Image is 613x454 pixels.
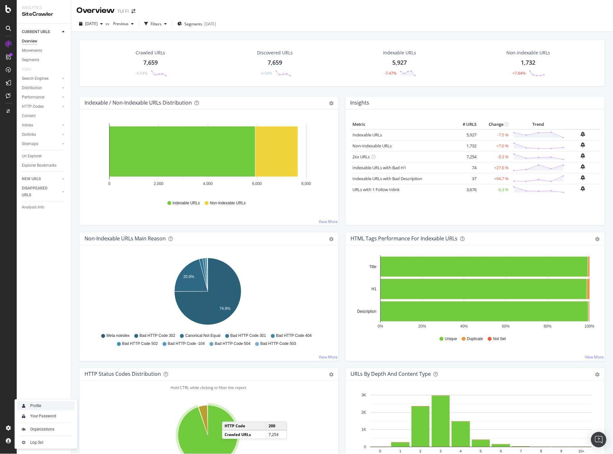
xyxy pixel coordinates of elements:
text: 5 [480,449,482,453]
text: 2,000 [154,181,164,186]
text: 4,000 [203,181,213,186]
button: Segments[DATE] [175,19,218,29]
a: URLs with 1 Follow Inlink [352,187,400,192]
a: Overview [22,38,67,45]
button: Filters [142,19,169,29]
a: Profile [17,401,75,410]
text: 4 [460,449,462,453]
td: 200 [266,422,287,431]
div: Your Password [30,413,57,419]
span: Duplicate [467,336,483,342]
th: Change [478,120,511,129]
div: Movements [22,47,42,54]
div: Overview [76,5,115,16]
div: gear [595,237,600,241]
text: 9 [560,449,562,453]
text: 2K [361,410,366,415]
a: Non-Indexable URLs [352,143,392,149]
a: Your Password [17,412,75,421]
div: HTML Tags Performance for Indexable URLs [351,235,458,242]
div: Discovered URLs [257,50,293,56]
div: Open Intercom Messenger [591,432,607,448]
div: Sitemaps [22,141,38,147]
td: +27.6 % [478,162,511,173]
div: -4.54% [136,70,148,76]
span: Not Set [493,336,506,342]
button: Previous [111,19,136,29]
div: HTTP Codes [22,103,44,110]
text: 0 [108,181,111,186]
div: Overview [22,38,37,45]
div: Organizations [30,427,55,432]
span: Indexable URLs [173,200,200,206]
a: Visits [22,66,38,73]
div: 7,659 [143,59,158,67]
span: Unique [445,336,457,342]
div: SiteCrawler [22,11,66,18]
a: View More [319,219,338,224]
span: Meta noindex [106,333,129,338]
div: Non-Indexable URLs [507,50,550,56]
div: bell-plus [581,186,585,191]
a: NEW URLS [22,176,60,182]
a: 2xx URLs [352,154,370,160]
span: Bad HTTP Code 301 [230,333,266,338]
div: Url Explorer [22,153,42,160]
a: Distribution [22,85,60,91]
button: [DATE] [76,19,105,29]
div: Profile [30,403,41,408]
div: DISAPPEARED URLS [22,185,54,199]
text: 2 [420,449,422,453]
img: AtrBVVRoAgWaAAAAAElFTkSuQmCC [20,425,28,433]
text: 100% [585,324,595,329]
text: 1 [399,449,401,453]
text: 74.9% [219,306,230,311]
a: Outlinks [22,131,60,138]
div: gear [329,373,333,377]
td: -7.5 % [478,129,511,141]
a: CURRENT URLS [22,29,60,35]
div: Visits [22,66,31,73]
div: Log Out [30,440,44,445]
div: Outlinks [22,131,36,138]
div: Non-Indexable URLs Main Reason [84,235,166,242]
span: Bad HTTP Code 404 [276,333,312,338]
div: 7,659 [268,59,282,67]
a: Sitemaps [22,141,60,147]
div: +7.04% [513,70,526,76]
a: Organizations [17,425,75,434]
span: 2025 Sep. 2nd [85,21,98,26]
a: Movements [22,47,67,54]
div: Analysis Info [22,204,44,211]
div: Inlinks [22,122,33,129]
text: 20% [419,324,426,329]
div: arrow-right-arrow-left [131,9,135,14]
img: tUVSALn78D46LlpAY8klYZqgKwTuBm2K29c6p1XQNDCsM0DgKSSoAXXevcAwljcHBINEg0LrUEktgcYYD5sVUphq1JigPmkfB... [20,412,28,420]
span: Bad HTTP Code 503 [261,341,296,347]
text: 80% [544,324,552,329]
td: +7.0 % [478,140,511,151]
text: 1K [361,428,366,432]
a: Search Engines [22,75,60,82]
img: prfnF3csMXgAAAABJRU5ErkJggg== [20,439,28,446]
span: vs [105,21,111,26]
th: # URLS [453,120,478,129]
div: Indexable / Non-Indexable URLs Distribution [84,99,192,106]
span: Bad HTTP Code 504 [215,341,250,347]
td: +94.7 % [478,173,511,184]
div: TUI FI [117,8,129,14]
span: Bad HTTP Code -104 [168,341,205,347]
div: -7.47% [385,70,397,76]
div: bell-plus [581,175,585,180]
a: Indexable URLs with Bad Description [352,176,422,181]
div: bell-plus [581,164,585,169]
div: Filters [151,21,162,27]
div: Performance [22,94,44,101]
span: Canonical Not Equal [185,333,220,338]
div: Indexable URLs [383,50,416,56]
td: -6.3 % [478,184,511,195]
div: -4.54% [260,70,272,76]
td: 7,254 [266,431,287,439]
text: Title [369,264,377,269]
div: A chart. [84,120,331,194]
